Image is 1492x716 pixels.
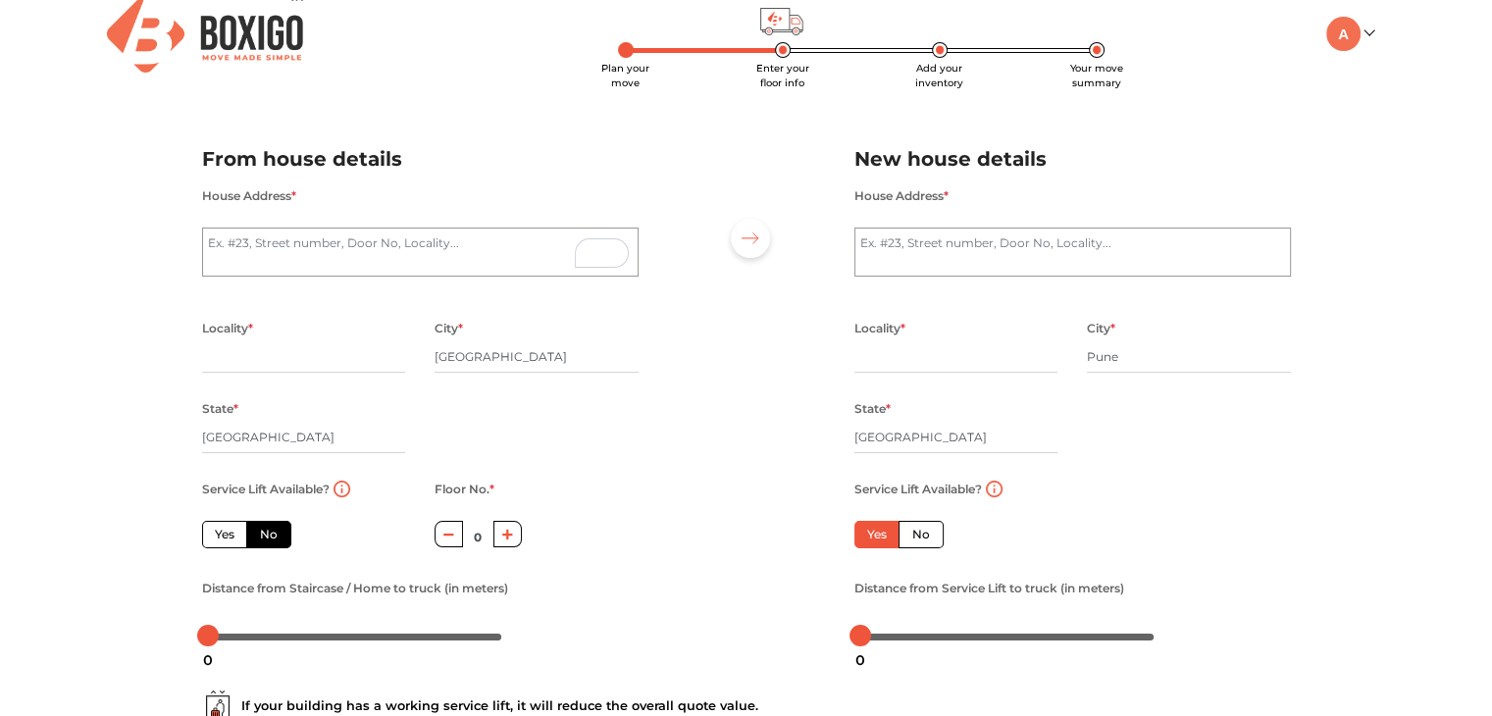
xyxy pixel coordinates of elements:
label: Service Lift Available? [202,477,330,502]
label: House Address [854,183,949,209]
h2: New house details [854,143,1291,176]
label: State [202,396,238,422]
h2: From house details [202,143,639,176]
span: Plan your move [601,62,649,89]
label: City [1087,316,1115,341]
textarea: To enrich screen reader interactions, please activate Accessibility in Grammarly extension settings [202,228,639,277]
label: State [854,396,891,422]
div: 0 [848,643,873,677]
div: 0 [195,643,221,677]
label: Yes [202,521,247,548]
label: Floor No. [435,477,494,502]
span: Add your inventory [915,62,963,89]
label: House Address [202,183,296,209]
label: No [899,521,944,548]
span: Your move summary [1070,62,1123,89]
label: Service Lift Available? [854,477,982,502]
label: No [246,521,291,548]
label: Distance from Service Lift to truck (in meters) [854,576,1124,601]
label: Distance from Staircase / Home to truck (in meters) [202,576,508,601]
label: Yes [854,521,900,548]
label: City [435,316,463,341]
label: Locality [854,316,905,341]
span: Enter your floor info [756,62,809,89]
label: Locality [202,316,253,341]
